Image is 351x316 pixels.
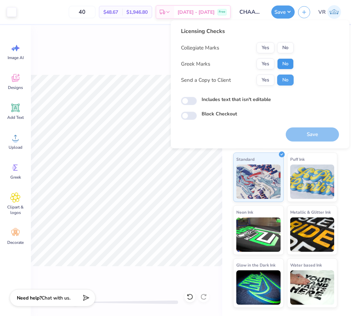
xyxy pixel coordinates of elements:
[181,27,294,35] div: Licensing Checks
[4,204,27,215] span: Clipart & logos
[103,9,118,16] span: $48.67
[181,44,219,52] div: Collegiate Marks
[290,270,335,305] img: Water based Ink
[236,261,275,269] span: Glow in the Dark Ink
[7,115,24,120] span: Add Text
[7,240,24,245] span: Decorate
[9,145,22,150] span: Upload
[257,75,274,86] button: Yes
[277,42,294,53] button: No
[202,110,237,117] label: Block Checkout
[181,60,210,68] div: Greek Marks
[219,10,225,14] span: Free
[69,6,95,18] input: – –
[178,9,215,16] span: [DATE] - [DATE]
[202,96,271,103] label: Includes text that isn't editable
[10,174,21,180] span: Greek
[277,75,294,86] button: No
[8,55,24,60] span: Image AI
[257,58,274,69] button: Yes
[234,5,268,19] input: Untitled Design
[290,217,335,252] img: Metallic & Glitter Ink
[277,58,294,69] button: No
[315,5,344,19] a: VR
[236,217,281,252] img: Neon Ink
[181,76,231,84] div: Send a Copy to Client
[236,208,253,216] span: Neon Ink
[271,5,295,19] button: Save
[17,295,42,301] strong: Need help?
[290,156,305,163] span: Puff Ink
[236,156,254,163] span: Standard
[290,261,322,269] span: Water based Ink
[126,9,148,16] span: $1,946.80
[236,165,281,199] img: Standard
[290,165,335,199] img: Puff Ink
[290,208,331,216] span: Metallic & Glitter Ink
[257,42,274,53] button: Yes
[236,270,281,305] img: Glow in the Dark Ink
[327,5,341,19] img: Val Rhey Lodueta
[318,8,326,16] span: VR
[8,85,23,90] span: Designs
[42,295,70,301] span: Chat with us.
